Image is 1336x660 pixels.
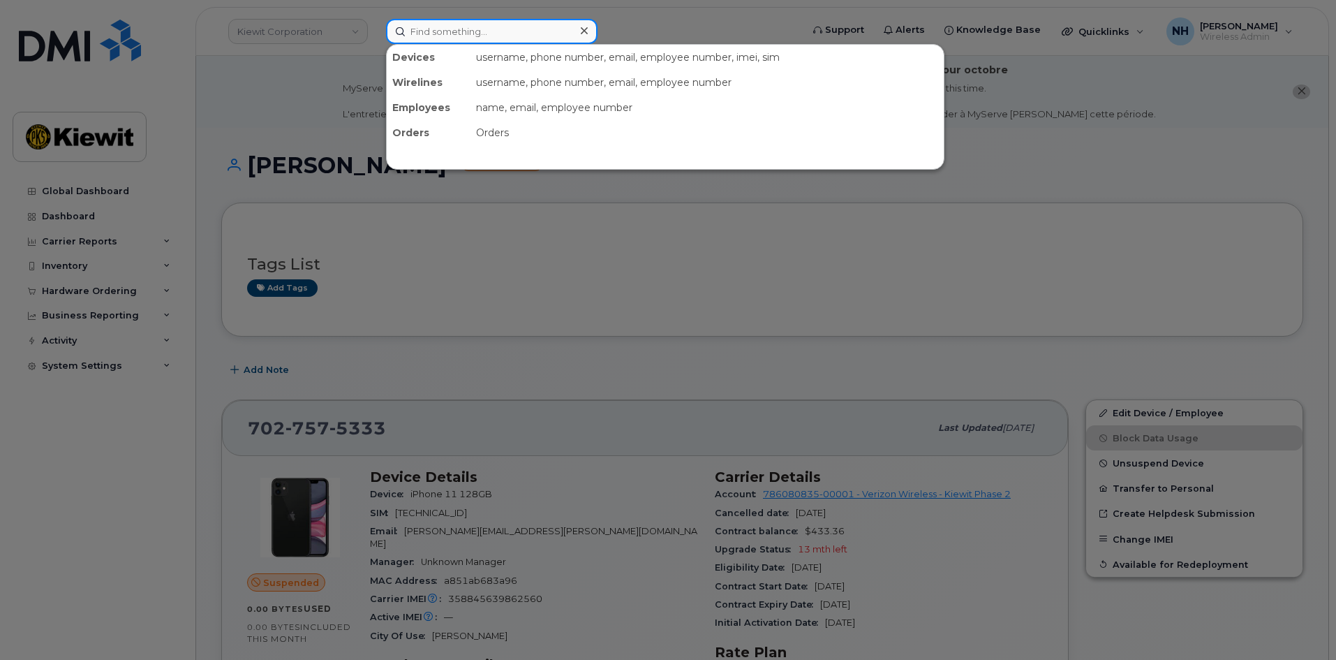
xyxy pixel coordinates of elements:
div: username, phone number, email, employee number, imei, sim [470,45,944,70]
div: username, phone number, email, employee number [470,70,944,95]
div: Devices [387,45,470,70]
div: Wirelines [387,70,470,95]
div: name, email, employee number [470,95,944,120]
div: Employees [387,95,470,120]
div: Orders [387,120,470,145]
div: Orders [470,120,944,145]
